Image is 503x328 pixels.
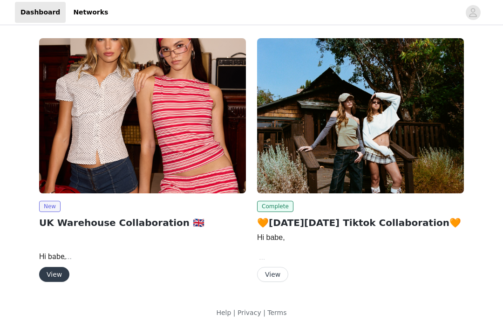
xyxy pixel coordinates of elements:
span: New [39,201,61,212]
span: Hi babe, [257,233,285,241]
a: View [39,271,69,278]
h2: UK Warehouse Collaboration 🇬🇧 [39,216,246,230]
a: Help [216,309,231,316]
button: View [39,267,69,282]
a: Dashboard [15,2,66,23]
a: Terms [267,309,286,316]
button: View [257,267,288,282]
a: View [257,271,288,278]
span: Complete [257,201,293,212]
h2: 🧡[DATE][DATE] Tiktok Collaboration🧡 [257,216,464,230]
img: Edikted [257,38,464,193]
span: | [263,309,265,316]
span: | [233,309,236,316]
img: Edikted [39,38,246,193]
div: avatar [469,5,477,20]
a: Networks [68,2,114,23]
a: Privacy [238,309,261,316]
span: Hi babe, [39,252,72,261]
